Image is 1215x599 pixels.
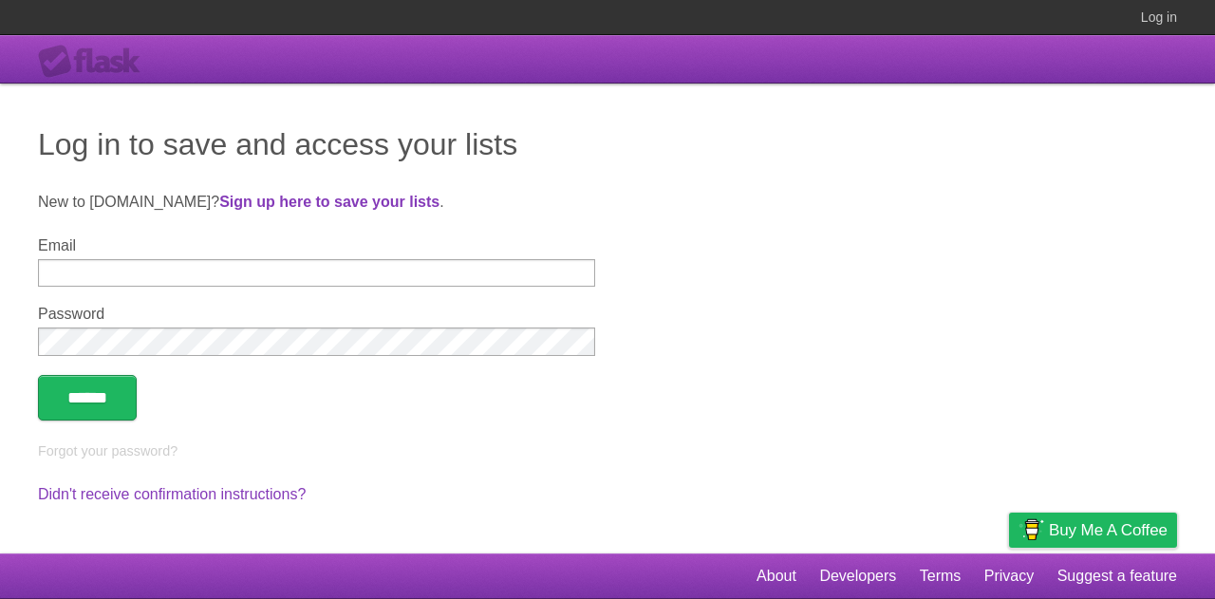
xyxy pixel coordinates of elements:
[1049,514,1168,547] span: Buy me a coffee
[38,45,152,79] div: Flask
[38,443,178,459] a: Forgot your password?
[38,486,306,502] a: Didn't receive confirmation instructions?
[1019,514,1044,546] img: Buy me a coffee
[219,194,439,210] a: Sign up here to save your lists
[38,191,1177,214] p: New to [DOMAIN_NAME]? .
[984,558,1034,594] a: Privacy
[819,558,896,594] a: Developers
[38,237,595,254] label: Email
[1057,558,1177,594] a: Suggest a feature
[38,122,1177,167] h1: Log in to save and access your lists
[38,306,595,323] label: Password
[920,558,962,594] a: Terms
[1009,513,1177,548] a: Buy me a coffee
[757,558,796,594] a: About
